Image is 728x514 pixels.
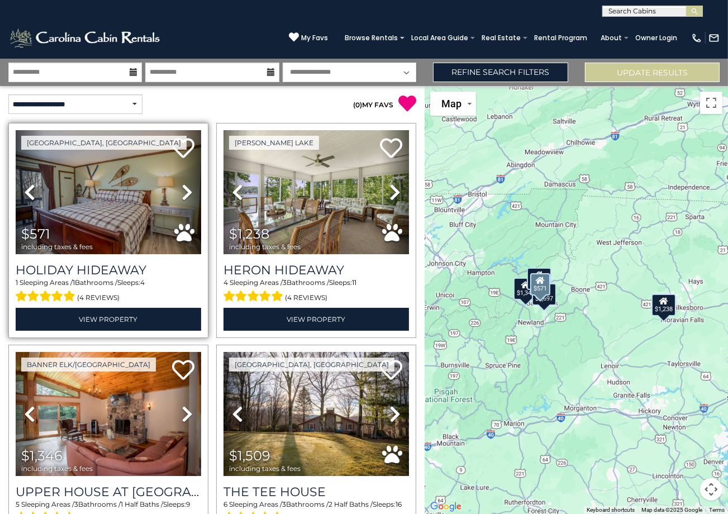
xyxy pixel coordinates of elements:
span: 0 [355,101,360,109]
span: 3 [74,500,78,508]
a: Add to favorites [380,137,402,161]
a: Terms (opens in new tab) [709,507,725,513]
a: Local Area Guide [406,30,474,46]
span: including taxes & fees [229,243,301,250]
a: [GEOGRAPHIC_DATA], [GEOGRAPHIC_DATA] [229,358,394,372]
img: thumbnail_163267575.jpeg [16,130,201,254]
div: Sleeping Areas / Bathrooms / Sleeps: [223,278,409,304]
span: 5 [16,500,20,508]
a: Real Estate [476,30,526,46]
a: [PERSON_NAME] Lake [229,136,319,150]
button: Update Results [585,63,720,82]
a: [GEOGRAPHIC_DATA], [GEOGRAPHIC_DATA] [21,136,187,150]
a: View Property [223,308,409,331]
span: 11 [352,278,356,287]
span: Map data ©2025 Google [641,507,702,513]
img: thumbnail_163273264.jpeg [16,352,201,476]
span: My Favs [301,33,328,43]
img: thumbnail_167757115.jpeg [223,352,409,476]
div: Sleeping Areas / Bathrooms / Sleeps: [16,278,201,304]
span: including taxes & fees [21,465,93,472]
span: $1,509 [229,448,270,464]
span: 9 [186,500,190,508]
span: 1 [16,278,18,287]
button: Change map style [430,92,476,116]
a: View Property [16,308,201,331]
span: 2 Half Baths / [329,500,373,508]
a: Add to favorites [172,359,194,383]
a: Heron Hideaway [223,263,409,278]
div: $1,346 [513,278,538,300]
h3: Upper House at Tiffanys Estate [16,484,201,499]
span: (4 reviews) [78,291,120,305]
img: Google [427,499,464,514]
a: Browse Rentals [339,30,403,46]
a: Refine Search Filters [433,63,568,82]
button: Toggle fullscreen view [700,92,722,114]
button: Map camera controls [700,478,722,501]
div: $1,238 [651,294,676,316]
span: including taxes & fees [229,465,301,472]
div: $571 [530,273,550,296]
a: Banner Elk/[GEOGRAPHIC_DATA] [21,358,156,372]
div: $1,509 [526,268,551,290]
a: Holiday Hideaway [16,263,201,278]
span: 4 [223,278,228,287]
span: ( ) [353,101,362,109]
span: 4 [140,278,145,287]
span: 3 [283,278,287,287]
span: Map [441,98,461,110]
img: phone-regular-white.png [691,32,702,44]
img: thumbnail_164603257.jpeg [223,130,409,254]
a: Owner Login [630,30,683,46]
span: 1 [73,278,75,287]
div: $3,697 [532,283,556,306]
a: Rental Program [529,30,593,46]
span: 3 [282,500,286,508]
span: (4 reviews) [286,291,328,305]
a: The Tee House [223,484,409,499]
span: 16 [396,500,402,508]
a: Upper House at [GEOGRAPHIC_DATA] [16,484,201,499]
span: $1,346 [21,448,63,464]
img: mail-regular-white.png [708,32,720,44]
span: $571 [21,226,50,242]
a: About [595,30,627,46]
a: My Favs [289,32,328,44]
a: (0)MY FAVS [353,101,393,109]
button: Keyboard shortcuts [587,506,635,514]
span: $1,238 [229,226,269,242]
span: including taxes & fees [21,243,93,250]
img: White-1-2.png [8,27,163,49]
span: 1 Half Baths / [121,500,163,508]
a: Open this area in Google Maps (opens a new window) [427,499,464,514]
span: 6 [223,500,227,508]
